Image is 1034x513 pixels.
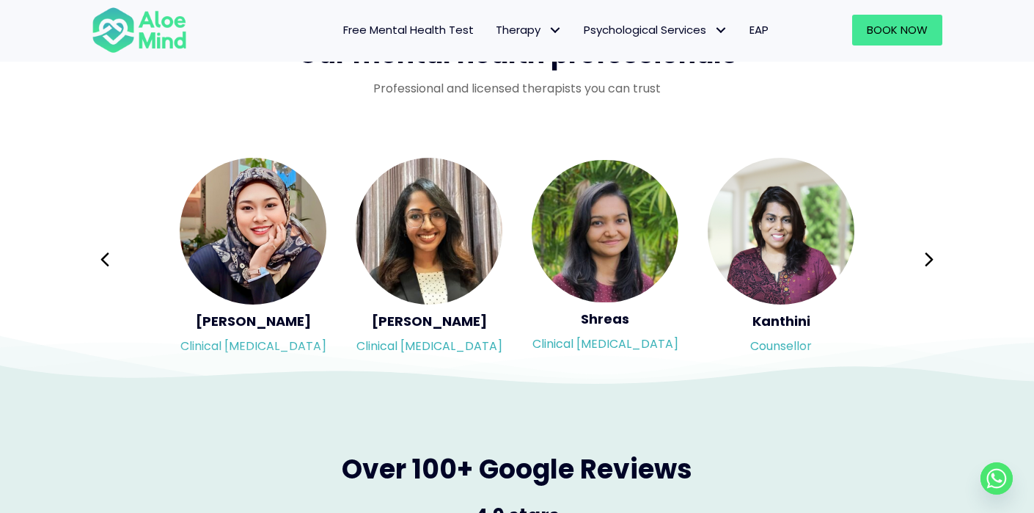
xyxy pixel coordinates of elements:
span: Our mental health professionals [298,35,737,73]
div: Slide 6 of 3 [708,156,854,363]
span: Therapy [496,22,562,37]
a: EAP [738,15,780,46]
img: <h5>Kanthini</h5><p>Counsellor</p> [708,158,854,305]
h5: Shreas [532,310,678,328]
a: <h5>Anita</h5><p>Clinical Psychologist</p> [PERSON_NAME]Clinical [MEDICAL_DATA] [356,158,502,362]
img: <h5>Shreas</h5><p>Clinical Psychologist</p> [532,160,678,302]
a: Psychological ServicesPsychological Services: submenu [573,15,738,46]
h5: [PERSON_NAME] [356,312,502,330]
span: Free Mental Health Test [343,22,474,37]
img: <h5>Yasmin</h5><p>Clinical Psychologist</p> [180,158,326,305]
div: Slide 5 of 3 [532,156,678,363]
span: EAP [749,22,769,37]
a: Whatsapp [980,462,1013,495]
h5: [PERSON_NAME] [180,312,326,330]
span: Psychological Services: submenu [710,20,731,41]
a: <h5>Shreas</h5><p>Clinical Psychologist</p> ShreasClinical [MEDICAL_DATA] [532,160,678,360]
span: Over 100+ Google Reviews [342,451,692,488]
a: <h5>Kanthini</h5><p>Counsellor</p> KanthiniCounsellor [708,158,854,362]
span: Psychological Services [584,22,727,37]
img: Aloe mind Logo [92,6,187,54]
div: Slide 3 of 3 [180,156,326,363]
a: Book Now [852,15,942,46]
a: Free Mental Health Test [332,15,485,46]
h5: Kanthini [708,312,854,330]
nav: Menu [206,15,780,46]
span: Therapy: submenu [544,20,565,41]
a: <h5>Yasmin</h5><p>Clinical Psychologist</p> [PERSON_NAME]Clinical [MEDICAL_DATA] [180,158,326,362]
a: TherapyTherapy: submenu [485,15,573,46]
div: Slide 4 of 3 [356,156,502,363]
span: Book Now [867,22,928,37]
img: <h5>Anita</h5><p>Clinical Psychologist</p> [356,158,502,305]
p: Professional and licensed therapists you can trust [92,80,942,97]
